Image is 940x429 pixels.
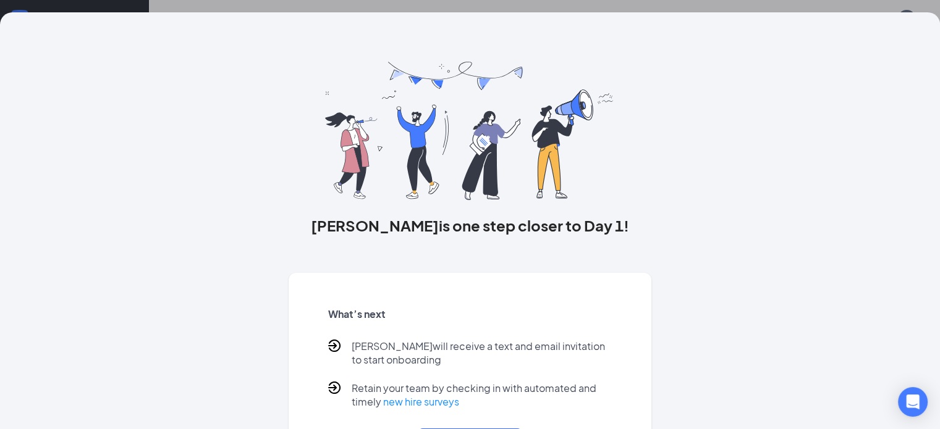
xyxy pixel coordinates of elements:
[383,395,459,408] a: new hire surveys
[289,215,651,236] h3: [PERSON_NAME] is one step closer to Day 1!
[898,387,928,417] div: Open Intercom Messenger
[352,381,612,409] p: Retain your team by checking in with automated and timely
[325,62,615,200] img: you are all set
[328,307,612,321] h5: What’s next
[352,339,612,367] p: [PERSON_NAME] will receive a text and email invitation to start onboarding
